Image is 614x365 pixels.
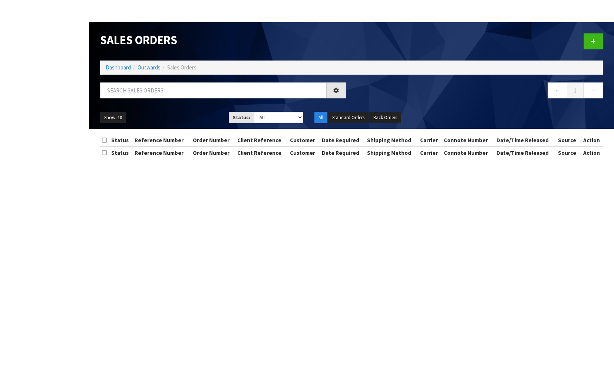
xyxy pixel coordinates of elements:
span: Sales Orders [167,64,197,71]
th: Status [109,147,133,159]
th: Reference Number [133,134,191,146]
th: Connote Number [442,134,495,146]
th: Status [109,134,133,146]
th: Date/Time Released [495,134,556,146]
th: Carrier [418,134,442,146]
th: Client Reference [235,147,288,159]
th: Source [556,134,580,146]
a: Outwards [138,64,161,71]
th: Action [580,134,603,146]
th: Customer [288,147,320,159]
th: Action [580,147,603,159]
strong: Status: [233,114,250,121]
a: → [583,82,603,98]
h1: Sales Orders [100,33,346,47]
th: Date Required [320,147,365,159]
button: Back Orders [369,112,401,124]
input: Search sales orders [100,82,327,98]
th: Order Number [191,147,235,159]
th: Connote Number [442,147,495,159]
th: Shipping Method [365,134,418,146]
th: Client Reference [235,134,288,146]
a: ← [548,82,567,98]
button: Standard Orders [328,112,369,124]
th: Source [556,147,580,159]
th: Date/Time Released [495,147,556,159]
button: Show: 10 [100,112,126,124]
th: Customer [288,134,320,146]
th: Reference Number [133,147,191,159]
nav: Page navigation [357,82,603,101]
th: Shipping Method [365,147,418,159]
button: All [314,112,327,124]
a: 1 [567,82,584,98]
th: Carrier [418,147,442,159]
th: Order Number [191,134,235,146]
a: Dashboard [106,64,131,71]
th: Date Required [320,134,365,146]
